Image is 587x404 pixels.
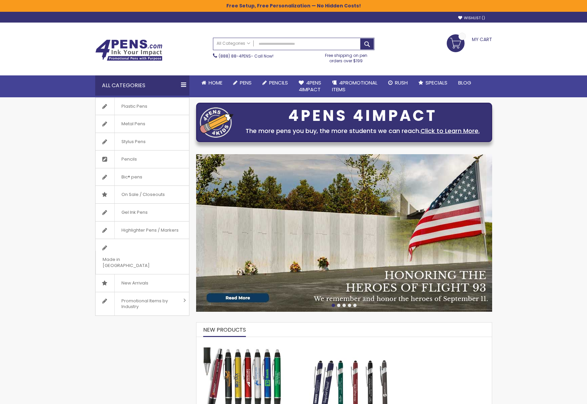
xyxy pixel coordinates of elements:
[298,340,402,346] a: Custom Soft Touch Metal Pen - Stylus Top
[114,186,172,203] span: On Sale / Closeouts
[200,107,233,138] img: four_pen_logo.png
[209,79,222,86] span: Home
[114,150,144,168] span: Pencils
[318,50,374,64] div: Free shipping on pen orders over $199
[383,75,413,90] a: Rush
[213,38,254,49] a: All Categories
[96,186,189,203] a: On Sale / Closeouts
[257,75,293,90] a: Pencils
[293,75,327,97] a: 4Pens4impact
[413,75,453,90] a: Specials
[196,154,492,312] img: /blog/post/patriot-day-reflection.html
[96,115,189,133] a: Metal Pens
[196,340,291,346] a: The Barton Custom Pens Special Offer
[95,39,162,61] img: 4Pens Custom Pens and Promotional Products
[217,41,250,46] span: All Categories
[96,222,189,239] a: Highlighter Pens / Markers
[453,75,477,90] a: Blog
[114,222,185,239] span: Highlighter Pens / Markers
[114,292,181,315] span: Promotional Items by Industry
[96,98,189,115] a: Plastic Pens
[96,150,189,168] a: Pencils
[96,292,189,315] a: Promotional Items by Industry
[269,79,288,86] span: Pencils
[96,133,189,150] a: Stylus Pens
[114,115,152,133] span: Metal Pens
[237,109,488,123] div: 4PENS 4IMPACT
[228,75,257,90] a: Pens
[426,79,447,86] span: Specials
[114,98,154,115] span: Plastic Pens
[114,168,149,186] span: Bic® pens
[114,204,154,221] span: Gel Ink Pens
[332,79,377,93] span: 4PROMOTIONAL ITEMS
[237,126,488,136] div: The more pens you buy, the more students we can reach.
[458,79,471,86] span: Blog
[96,251,172,274] span: Made in [GEOGRAPHIC_DATA]
[395,79,408,86] span: Rush
[219,53,251,59] a: (888) 88-4PENS
[458,15,485,21] a: Wishlist
[96,204,189,221] a: Gel Ink Pens
[420,127,480,135] a: Click to Learn More.
[196,75,228,90] a: Home
[327,75,383,97] a: 4PROMOTIONALITEMS
[114,274,155,292] span: New Arrivals
[114,133,152,150] span: Stylus Pens
[203,326,246,334] span: New Products
[219,53,273,59] span: - Call Now!
[240,79,252,86] span: Pens
[96,239,189,274] a: Made in [GEOGRAPHIC_DATA]
[299,79,321,93] span: 4Pens 4impact
[95,75,189,96] div: All Categories
[96,274,189,292] a: New Arrivals
[96,168,189,186] a: Bic® pens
